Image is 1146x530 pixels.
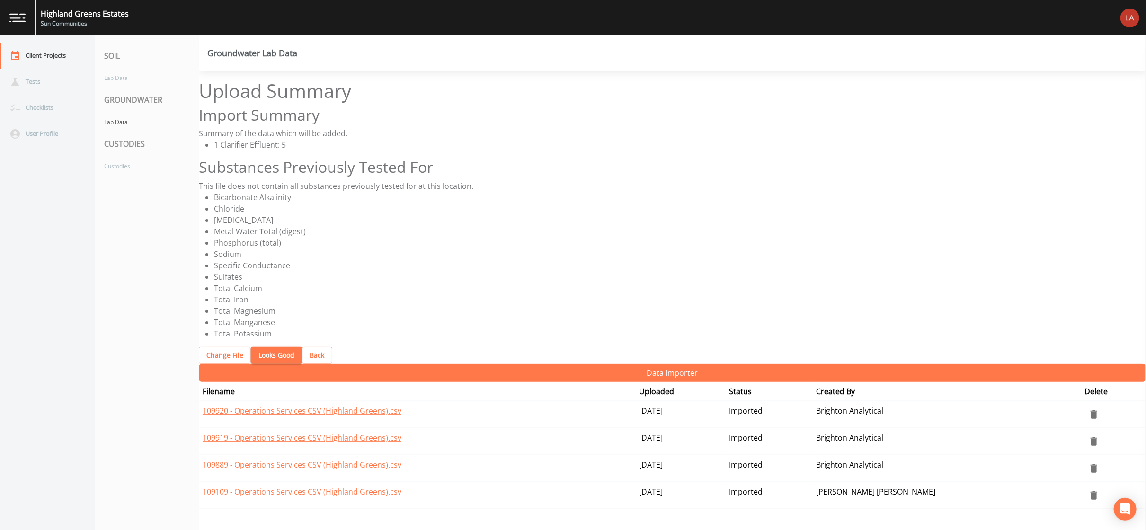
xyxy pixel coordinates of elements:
a: 109920 - Operations Services CSV (Highland Greens).csv [203,406,401,416]
div: This file does not contain all substances previously tested for at this location. [199,180,1146,192]
td: Imported [726,428,813,455]
h2: Import Summary [199,106,1146,124]
td: [PERSON_NAME] [PERSON_NAME] [813,482,1081,509]
li: Total Calcium [214,283,1146,294]
a: Lab Data [95,69,189,87]
th: Uploaded [635,382,725,401]
li: Sodium [214,248,1146,260]
li: Total Magnesium [214,305,1146,317]
li: Specific Conductance [214,260,1146,271]
a: 109889 - Operations Services CSV (Highland Greens).csv [203,459,401,470]
th: Status [726,382,813,401]
th: Filename [199,382,635,401]
div: Highland Greens Estates [41,8,129,19]
th: Created By [813,382,1081,401]
div: Groundwater Lab Data [207,49,297,57]
div: Sun Communities [41,19,129,28]
td: Brighton Analytical [813,428,1081,455]
button: Looks Good [251,347,302,364]
img: logo [9,13,26,22]
td: Imported [726,455,813,482]
li: Total Manganese [214,317,1146,328]
td: Brighton Analytical [813,401,1081,428]
td: Brighton Analytical [813,455,1081,482]
button: delete [1084,432,1103,451]
td: [DATE] [635,401,725,428]
button: Data Importer [199,364,1146,382]
a: 109919 - Operations Services CSV (Highland Greens).csv [203,433,401,443]
a: Custodies [95,157,189,175]
li: Chloride [214,203,1146,214]
button: Back [302,347,332,364]
li: Sulfates [214,271,1146,283]
td: [DATE] [635,482,725,509]
a: 109109 - Operations Services CSV (Highland Greens).csv [203,486,401,497]
button: delete [1084,459,1103,478]
h2: Substances Previously Tested For [199,158,1146,176]
td: Imported [726,482,813,509]
div: CUSTODIES [95,131,199,157]
li: Total Iron [214,294,1146,305]
li: Metal Water Total (digest) [214,226,1146,237]
li: Bicarbonate Alkalinity [214,192,1146,203]
li: Total Potassium [214,328,1146,339]
div: SOIL [95,43,199,69]
button: delete [1084,405,1103,424]
td: Imported [726,401,813,428]
td: [DATE] [635,428,725,455]
img: bd2ccfa184a129701e0c260bc3a09f9b [1120,9,1139,27]
button: delete [1084,486,1103,505]
a: Lab Data [95,113,189,131]
td: [DATE] [635,455,725,482]
div: Summary of the data which will be added. [199,128,1146,139]
li: [MEDICAL_DATA] [214,214,1146,226]
h1: Upload Summary [199,79,1146,102]
li: Phosphorus (total) [214,237,1146,248]
div: GROUNDWATER [95,87,199,113]
button: Change File [199,347,251,364]
div: Open Intercom Messenger [1114,498,1137,521]
th: Delete [1081,382,1146,401]
li: 1 Clarifier Effluent: 5 [214,139,1146,150]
